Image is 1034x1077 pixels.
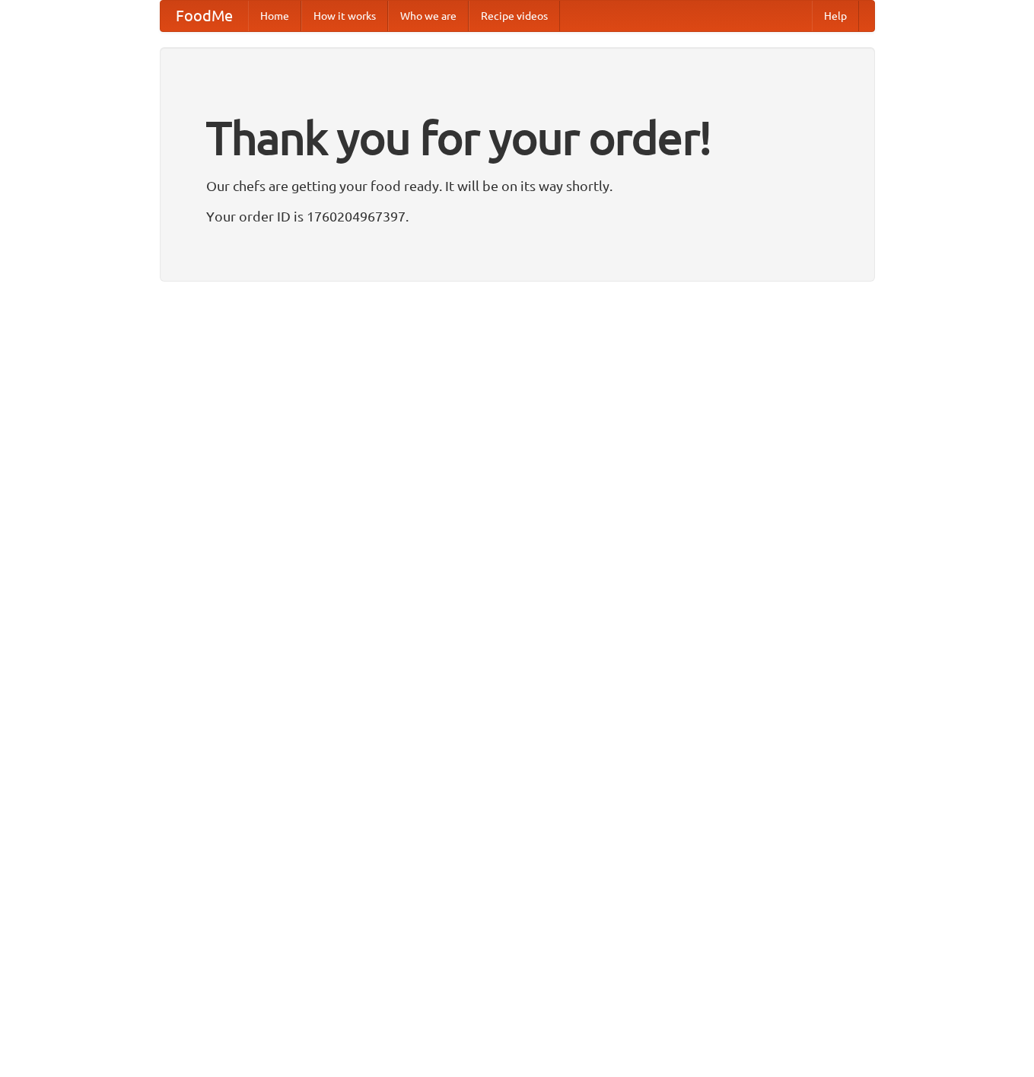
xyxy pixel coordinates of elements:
a: Home [248,1,301,31]
a: Who we are [388,1,469,31]
h1: Thank you for your order! [206,101,829,174]
a: How it works [301,1,388,31]
a: FoodMe [161,1,248,31]
a: Help [812,1,859,31]
p: Your order ID is 1760204967397. [206,205,829,228]
a: Recipe videos [469,1,560,31]
p: Our chefs are getting your food ready. It will be on its way shortly. [206,174,829,197]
